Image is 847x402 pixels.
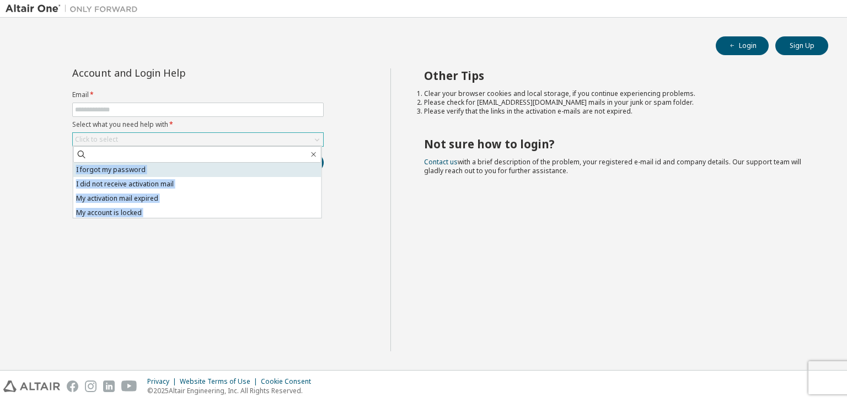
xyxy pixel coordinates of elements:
p: © 2025 Altair Engineering, Inc. All Rights Reserved. [147,386,318,395]
li: Please check for [EMAIL_ADDRESS][DOMAIN_NAME] mails in your junk or spam folder. [424,98,809,107]
li: Clear your browser cookies and local storage, if you continue experiencing problems. [424,89,809,98]
img: youtube.svg [121,380,137,392]
span: with a brief description of the problem, your registered e-mail id and company details. Our suppo... [424,157,801,175]
label: Select what you need help with [72,120,324,129]
a: Contact us [424,157,458,167]
img: Altair One [6,3,143,14]
div: Website Terms of Use [180,377,261,386]
li: I forgot my password [73,163,321,177]
img: linkedin.svg [103,380,115,392]
label: Email [72,90,324,99]
div: Click to select [73,133,323,146]
img: altair_logo.svg [3,380,60,392]
div: Click to select [75,135,118,144]
div: Privacy [147,377,180,386]
li: Please verify that the links in the activation e-mails are not expired. [424,107,809,116]
h2: Other Tips [424,68,809,83]
div: Cookie Consent [261,377,318,386]
button: Sign Up [775,36,828,55]
h2: Not sure how to login? [424,137,809,151]
button: Login [716,36,769,55]
div: Account and Login Help [72,68,274,77]
img: instagram.svg [85,380,97,392]
img: facebook.svg [67,380,78,392]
